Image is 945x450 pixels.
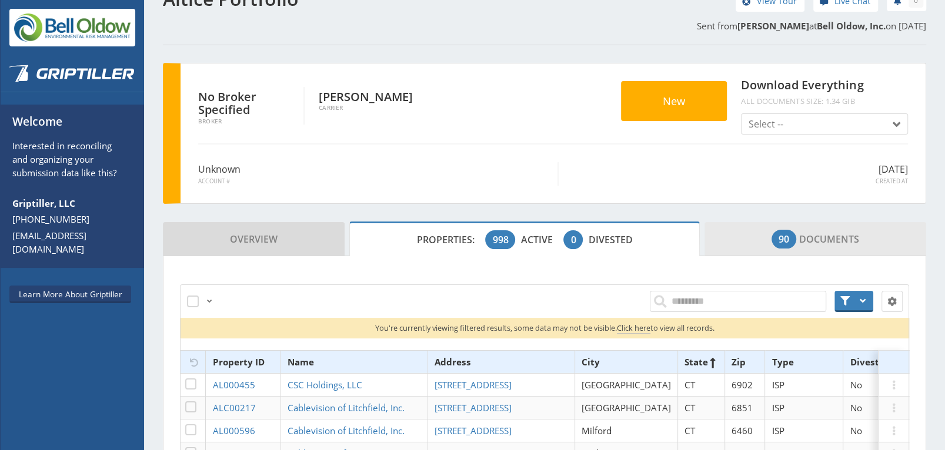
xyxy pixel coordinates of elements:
span: ISP [772,379,784,391]
th: Address [428,351,575,374]
span: [GEOGRAPHIC_DATA] [582,402,670,414]
span: Broker [198,118,303,125]
h4: Download Everything [741,75,908,106]
span: No [850,402,861,414]
div: No Broker Specified [198,87,305,125]
span: ISP [772,402,784,414]
span: Created At [567,177,908,186]
p: Sent from at on [DATE] [552,12,926,33]
strong: Bell Oldow, Inc. [817,20,886,32]
span: Cablevision of Litchfield, Inc. [288,402,405,414]
th: Name [281,351,428,374]
span: ALC00217 [213,402,256,414]
th: Property ID [206,351,281,374]
p: Interested in reconciling and organizing your submission data like this? [12,139,126,182]
span: Cablevision of Litchfield, Inc. [288,425,405,436]
span: AL000596 [213,425,255,436]
span: No [850,379,861,391]
th: City [575,351,677,374]
span: Active [520,233,561,246]
h6: Welcome [12,113,126,139]
button: New [621,81,727,121]
span: New [663,93,685,108]
button: Reset Sort Selection [187,356,198,368]
span: 0 [570,233,576,247]
strong: Griptiller, LLC [12,197,75,209]
a: CSC Holdings, LLC [288,379,366,391]
span: All documents size: 1.34 GiB [741,96,908,106]
a: Cablevision of Litchfield, Inc. [288,425,408,436]
span: 90 [779,232,789,246]
span: CT [684,425,695,436]
div: Unknown [198,162,559,186]
a: Cablevision of Litchfield, Inc. [288,402,408,414]
span: 6851 [732,402,753,414]
span: Documents [772,227,859,251]
span: Divested [588,233,632,246]
span: ISP [772,425,784,436]
span: AL000455 [213,379,255,391]
span: 6460 [732,425,753,436]
p: You're currently viewing filtered results, some data may not be visible. to view all records. [181,318,909,338]
span: 6902 [732,379,753,391]
div: [DATE] [559,162,908,186]
img: Bell Oldow, Inc. [9,9,135,46]
span: [STREET_ADDRESS] [435,379,512,391]
span: CT [684,402,695,414]
span: 998 [492,233,508,247]
a: [PHONE_NUMBER] [12,213,126,226]
span: Overview [230,227,278,251]
a: [EMAIL_ADDRESS][DOMAIN_NAME] [12,229,126,256]
span: [STREET_ADDRESS] [435,402,512,414]
a: AL000596 [213,425,259,436]
th: Divested? [843,351,911,374]
th: Zip [724,351,765,374]
a: Learn More About Griptiller [9,286,131,304]
span: CSC Holdings, LLC [288,379,362,391]
span: Account # [198,177,549,186]
a: ALC00217 [213,402,259,414]
span: Carrier [319,105,425,111]
span: Select -- [749,117,783,131]
label: Select All [187,291,203,307]
span: Click here [617,323,650,334]
a: [STREET_ADDRESS] [435,379,515,391]
div: [PERSON_NAME] [319,87,425,112]
span: CT [684,379,695,391]
a: AL000455 [213,379,259,391]
strong: [PERSON_NAME] [737,20,809,32]
th: Type [765,351,843,374]
span: [GEOGRAPHIC_DATA] [582,379,670,391]
button: Select -- [741,113,908,135]
span: Properties: [416,233,483,246]
a: [STREET_ADDRESS] [435,402,515,414]
span: [STREET_ADDRESS] [435,425,512,436]
span: No [850,425,861,436]
th: State [677,351,724,374]
span: Milford [582,425,612,436]
a: [STREET_ADDRESS] [435,425,515,436]
a: Griptiller [1,55,144,99]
